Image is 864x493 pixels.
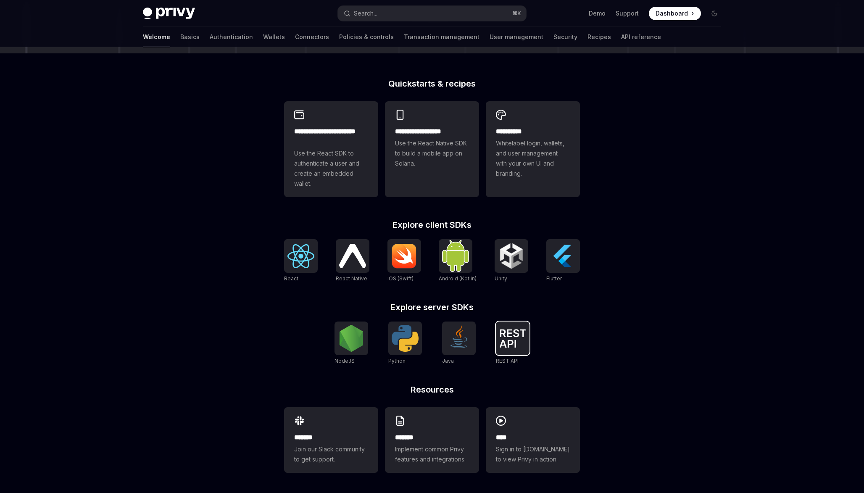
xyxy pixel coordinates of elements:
[445,325,472,352] img: Java
[338,6,526,21] button: Search...⌘K
[284,303,580,311] h2: Explore server SDKs
[442,358,454,364] span: Java
[336,239,369,283] a: React NativeReact Native
[550,243,577,269] img: Flutter
[284,221,580,229] h2: Explore client SDKs
[546,275,562,282] span: Flutter
[180,27,200,47] a: Basics
[391,243,418,269] img: iOS (Swift)
[339,27,394,47] a: Policies & controls
[210,27,253,47] a: Authentication
[392,325,419,352] img: Python
[143,27,170,47] a: Welcome
[439,239,477,283] a: Android (Kotlin)Android (Kotlin)
[284,407,378,473] a: **** **Join our Slack community to get support.
[143,8,195,19] img: dark logo
[284,385,580,394] h2: Resources
[587,27,611,47] a: Recipes
[486,101,580,197] a: **** *****Whitelabel login, wallets, and user management with your own UI and branding.
[495,275,507,282] span: Unity
[404,27,479,47] a: Transaction management
[649,7,701,20] a: Dashboard
[284,79,580,88] h2: Quickstarts & recipes
[442,240,469,272] img: Android (Kotlin)
[656,9,688,18] span: Dashboard
[496,322,529,365] a: REST APIREST API
[354,8,377,18] div: Search...
[335,358,355,364] span: NodeJS
[616,9,639,18] a: Support
[395,138,469,169] span: Use the React Native SDK to build a mobile app on Solana.
[338,325,365,352] img: NodeJS
[546,239,580,283] a: FlutterFlutter
[287,244,314,268] img: React
[388,358,406,364] span: Python
[294,444,368,464] span: Join our Slack community to get support.
[284,239,318,283] a: ReactReact
[385,407,479,473] a: **** **Implement common Privy features and integrations.
[486,407,580,473] a: ****Sign in to [DOMAIN_NAME] to view Privy in action.
[336,275,367,282] span: React Native
[339,244,366,268] img: React Native
[395,444,469,464] span: Implement common Privy features and integrations.
[495,239,528,283] a: UnityUnity
[388,322,422,365] a: PythonPython
[708,7,721,20] button: Toggle dark mode
[385,101,479,197] a: **** **** **** ***Use the React Native SDK to build a mobile app on Solana.
[589,9,606,18] a: Demo
[553,27,577,47] a: Security
[442,322,476,365] a: JavaJava
[496,138,570,179] span: Whitelabel login, wallets, and user management with your own UI and branding.
[496,444,570,464] span: Sign in to [DOMAIN_NAME] to view Privy in action.
[387,239,421,283] a: iOS (Swift)iOS (Swift)
[496,358,519,364] span: REST API
[263,27,285,47] a: Wallets
[512,10,521,17] span: ⌘ K
[284,275,298,282] span: React
[439,275,477,282] span: Android (Kotlin)
[294,148,368,189] span: Use the React SDK to authenticate a user and create an embedded wallet.
[335,322,368,365] a: NodeJSNodeJS
[295,27,329,47] a: Connectors
[499,329,526,348] img: REST API
[498,243,525,269] img: Unity
[621,27,661,47] a: API reference
[490,27,543,47] a: User management
[387,275,414,282] span: iOS (Swift)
